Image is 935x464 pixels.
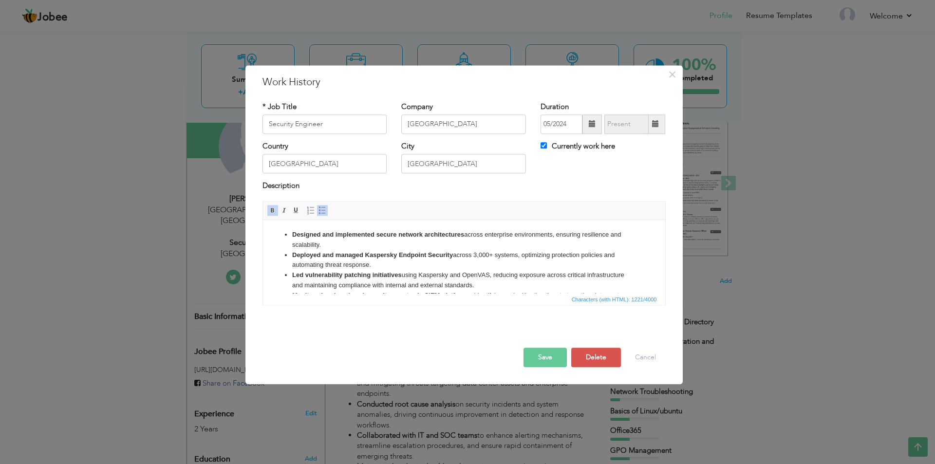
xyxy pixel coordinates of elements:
a: Insert/Remove Numbered List [305,205,316,216]
a: Insert/Remove Bulleted List [317,205,328,216]
label: * Job Title [262,102,297,112]
label: Company [401,102,433,112]
label: Duration [541,102,569,112]
div: Statistics [570,295,660,304]
button: Close [665,67,680,82]
label: Description [262,181,299,191]
strong: Monitored and analyzed security events via SIEM platforms [29,72,207,79]
label: Country [262,141,288,151]
button: Save [524,348,567,367]
span: Characters (with HTML): 1221/4000 [570,295,659,304]
input: Present [604,114,649,134]
button: Cancel [625,348,666,367]
input: Currently work here [541,142,547,148]
iframe: Rich Text Editor, workEditor [263,220,665,293]
a: Bold [267,205,278,216]
input: From [541,114,582,134]
button: Delete [571,348,621,367]
a: Italic [279,205,290,216]
a: Underline [291,205,301,216]
h3: Work History [262,75,666,90]
label: City [401,141,414,151]
span: × [668,66,676,83]
label: Currently work here [541,141,615,151]
li: , identifying and mitigating threats targeting data center assets and enterprise endpoints. [29,71,373,91]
